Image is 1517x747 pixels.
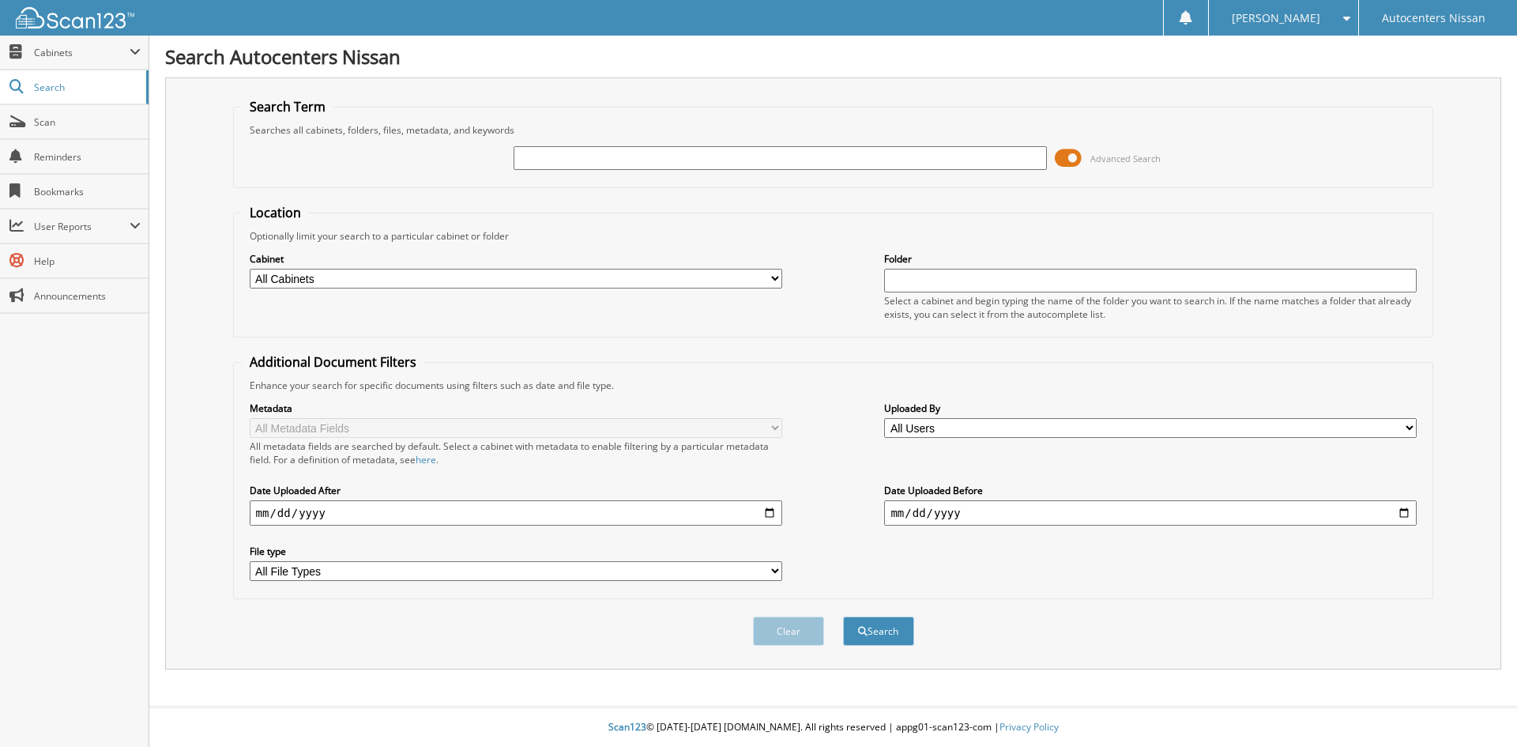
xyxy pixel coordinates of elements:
button: Search [843,617,914,646]
label: Date Uploaded After [250,484,782,497]
label: Cabinet [250,252,782,266]
span: Autocenters Nissan [1382,13,1485,23]
label: Date Uploaded Before [884,484,1417,497]
div: © [DATE]-[DATE] [DOMAIN_NAME]. All rights reserved | appg01-scan123-com | [149,708,1517,747]
span: Scan [34,115,141,129]
span: Reminders [34,150,141,164]
div: Enhance your search for specific documents using filters such as date and file type. [242,379,1425,392]
span: [PERSON_NAME] [1232,13,1320,23]
div: Optionally limit your search to a particular cabinet or folder [242,229,1425,243]
label: Uploaded By [884,402,1417,415]
div: All metadata fields are searched by default. Select a cabinet with metadata to enable filtering b... [250,440,782,466]
label: Folder [884,252,1417,266]
span: Help [34,255,141,268]
span: Advanced Search [1090,153,1161,164]
span: Bookmarks [34,185,141,198]
span: Scan123 [608,720,646,734]
input: end [884,500,1417,526]
input: start [250,500,782,526]
legend: Location [242,204,309,221]
a: here [416,453,436,466]
div: Searches all cabinets, folders, files, metadata, and keywords [242,123,1425,137]
span: Announcements [34,289,141,303]
span: Cabinets [34,46,130,59]
a: Privacy Policy [999,720,1059,734]
span: Search [34,81,138,94]
span: User Reports [34,220,130,233]
label: Metadata [250,402,782,415]
div: Select a cabinet and begin typing the name of the folder you want to search in. If the name match... [884,294,1417,321]
img: scan123-logo-white.svg [16,7,134,28]
button: Clear [753,617,824,646]
legend: Additional Document Filters [242,353,424,371]
label: File type [250,545,782,558]
legend: Search Term [242,98,333,115]
h1: Search Autocenters Nissan [165,43,1501,70]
